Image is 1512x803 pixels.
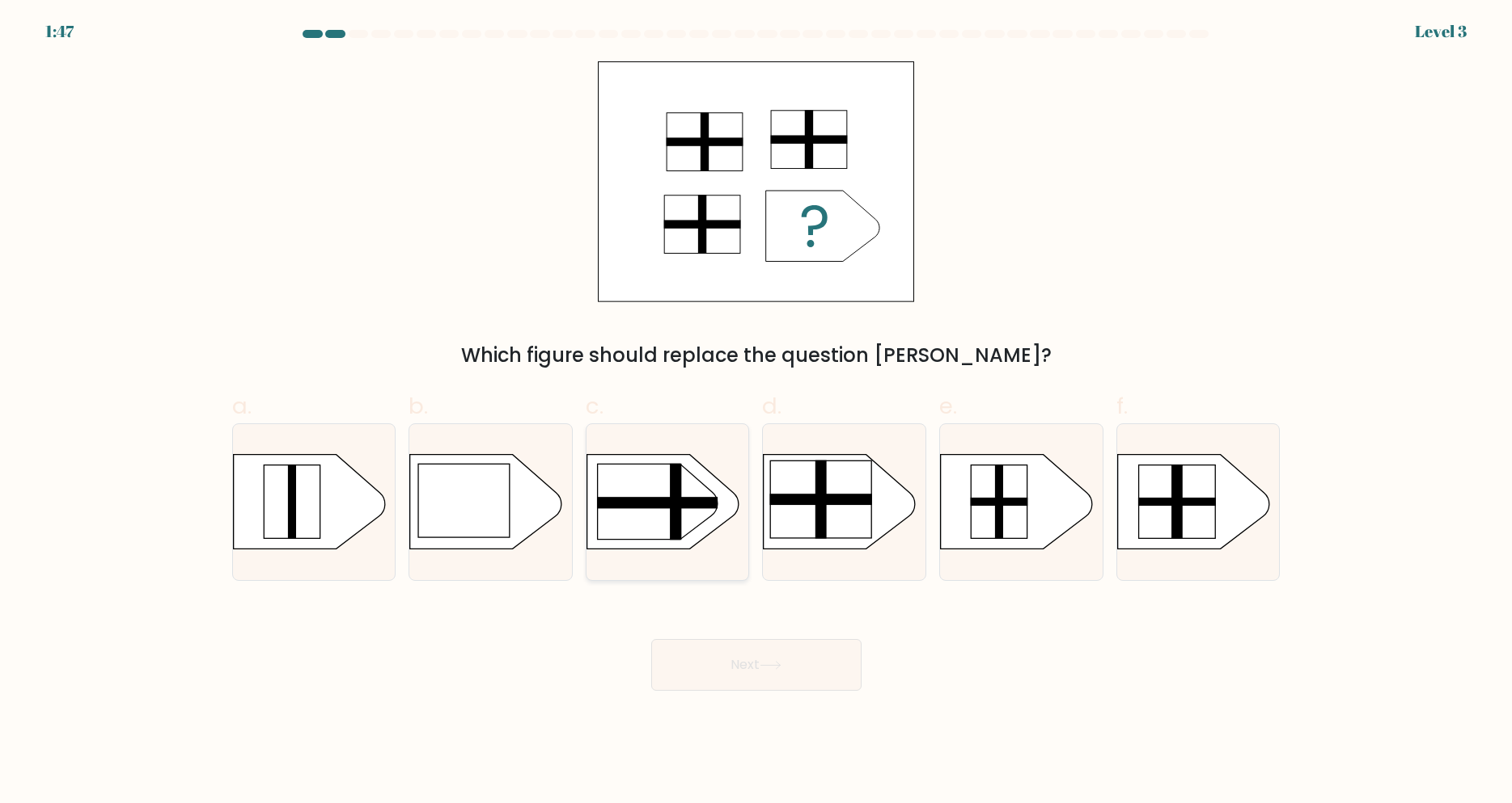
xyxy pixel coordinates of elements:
span: b. [409,390,428,422]
span: a. [232,390,252,422]
div: Which figure should replace the question [PERSON_NAME]? [242,341,1271,370]
button: Next [651,639,862,691]
div: 1:47 [45,19,74,44]
span: e. [939,390,957,422]
span: c. [586,390,604,422]
div: Level 3 [1415,19,1467,44]
span: f. [1116,390,1128,422]
span: d. [762,390,781,422]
